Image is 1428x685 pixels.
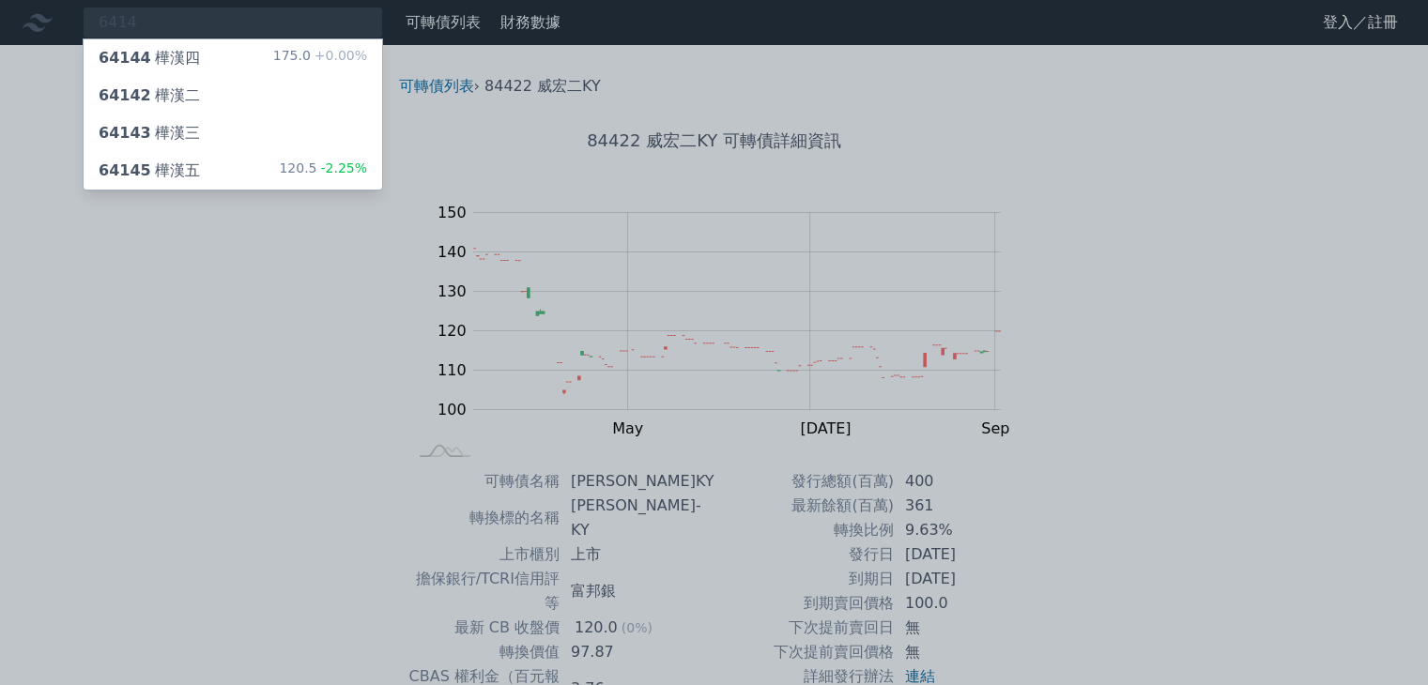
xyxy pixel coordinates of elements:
[311,48,367,63] span: +0.00%
[99,161,151,179] span: 64145
[99,122,200,145] div: 樺漢三
[99,84,200,107] div: 樺漢二
[99,124,151,142] span: 64143
[316,160,367,175] span: -2.25%
[84,114,382,152] a: 64143樺漢三
[99,86,151,104] span: 64142
[99,160,200,182] div: 樺漢五
[273,47,367,69] div: 175.0
[99,49,151,67] span: 64144
[279,160,367,182] div: 120.5
[84,152,382,190] a: 64145樺漢五 120.5-2.25%
[84,39,382,77] a: 64144樺漢四 175.0+0.00%
[99,47,200,69] div: 樺漢四
[84,77,382,114] a: 64142樺漢二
